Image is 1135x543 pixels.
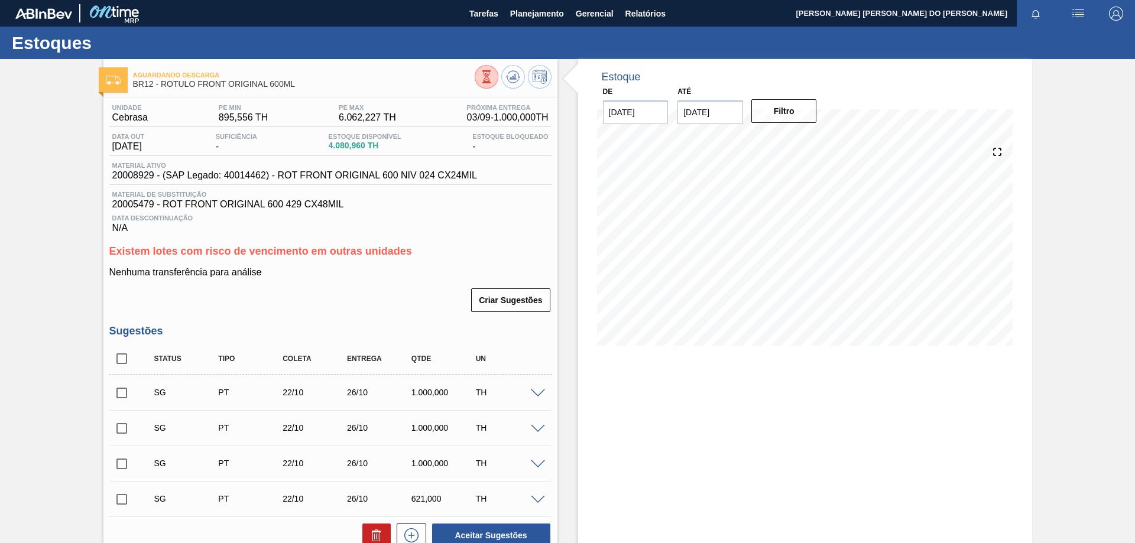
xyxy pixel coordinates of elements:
[112,214,549,222] span: Data Descontinuação
[408,423,480,433] div: 1.000,000
[1109,6,1123,21] img: Logout
[109,325,552,337] h3: Sugestões
[112,199,549,210] span: 20005479 - ROT FRONT ORIGINAL 600 429 CX48MIL
[215,459,287,468] div: Pedido de Transferência
[112,141,145,152] span: [DATE]
[213,133,260,152] div: -
[471,288,550,312] button: Criar Sugestões
[280,459,351,468] div: 22/10/2025
[219,104,268,111] span: PE MIN
[112,133,145,140] span: Data out
[1017,5,1055,22] button: Notificações
[408,459,480,468] div: 1.000,000
[469,6,498,21] span: Tarefas
[467,104,549,111] span: Próxima Entrega
[151,423,223,433] div: Sugestão Criada
[344,494,416,503] div: 26/10/2025
[473,388,544,397] div: TH
[133,71,475,79] span: Aguardando Descarga
[467,112,549,123] span: 03/09 - 1.000,000 TH
[109,245,412,257] span: Existem lotes com risco de vencimento em outras unidades
[215,494,287,503] div: Pedido de Transferência
[280,494,351,503] div: 22/10/2025
[528,65,552,89] button: Programar Estoque
[344,388,416,397] div: 26/10/2025
[215,355,287,363] div: Tipo
[408,494,480,503] div: 621,000
[1071,6,1085,21] img: userActions
[472,287,551,313] div: Criar Sugestões
[112,170,478,181] span: 20008929 - (SAP Legado: 40014462) - ROT FRONT ORIGINAL 600 NIV 024 CX24MIL
[677,87,691,96] label: Até
[151,388,223,397] div: Sugestão Criada
[475,65,498,89] button: Visão Geral dos Estoques
[216,133,257,140] span: Suficiência
[344,355,416,363] div: Entrega
[329,141,401,150] span: 4.080,960 TH
[751,99,817,123] button: Filtro
[112,112,148,123] span: Cebrasa
[677,100,743,124] input: dd/mm/yyyy
[510,6,564,21] span: Planejamento
[625,6,666,21] span: Relatórios
[280,355,351,363] div: Coleta
[280,423,351,433] div: 22/10/2025
[109,210,552,233] div: N/A
[151,494,223,503] div: Sugestão Criada
[151,459,223,468] div: Sugestão Criada
[329,133,401,140] span: Estoque Disponível
[473,459,544,468] div: TH
[472,133,548,140] span: Estoque Bloqueado
[151,355,223,363] div: Status
[112,104,148,111] span: Unidade
[603,100,669,124] input: dd/mm/yyyy
[603,87,613,96] label: De
[280,388,351,397] div: 22/10/2025
[112,162,478,169] span: Material ativo
[501,65,525,89] button: Atualizar Gráfico
[469,133,551,152] div: -
[576,6,614,21] span: Gerencial
[339,112,396,123] span: 6.062,227 TH
[112,191,549,198] span: Material de Substituição
[215,388,287,397] div: Pedido de Transferência
[602,71,641,83] div: Estoque
[215,423,287,433] div: Pedido de Transferência
[106,76,121,84] img: Ícone
[473,423,544,433] div: TH
[109,267,552,278] p: Nenhuma transferência para análise
[473,494,544,503] div: TH
[344,459,416,468] div: 26/10/2025
[219,112,268,123] span: 895,556 TH
[339,104,396,111] span: PE MAX
[408,355,480,363] div: Qtde
[344,423,416,433] div: 26/10/2025
[473,355,544,363] div: UN
[15,8,72,19] img: TNhmsLtSVTkK8tSr43FrP2fwEKptu5GPRR3wAAAABJRU5ErkJggg==
[12,36,222,50] h1: Estoques
[133,80,475,89] span: BR12 - RÓTULO FRONT ORIGINAL 600ML
[408,388,480,397] div: 1.000,000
